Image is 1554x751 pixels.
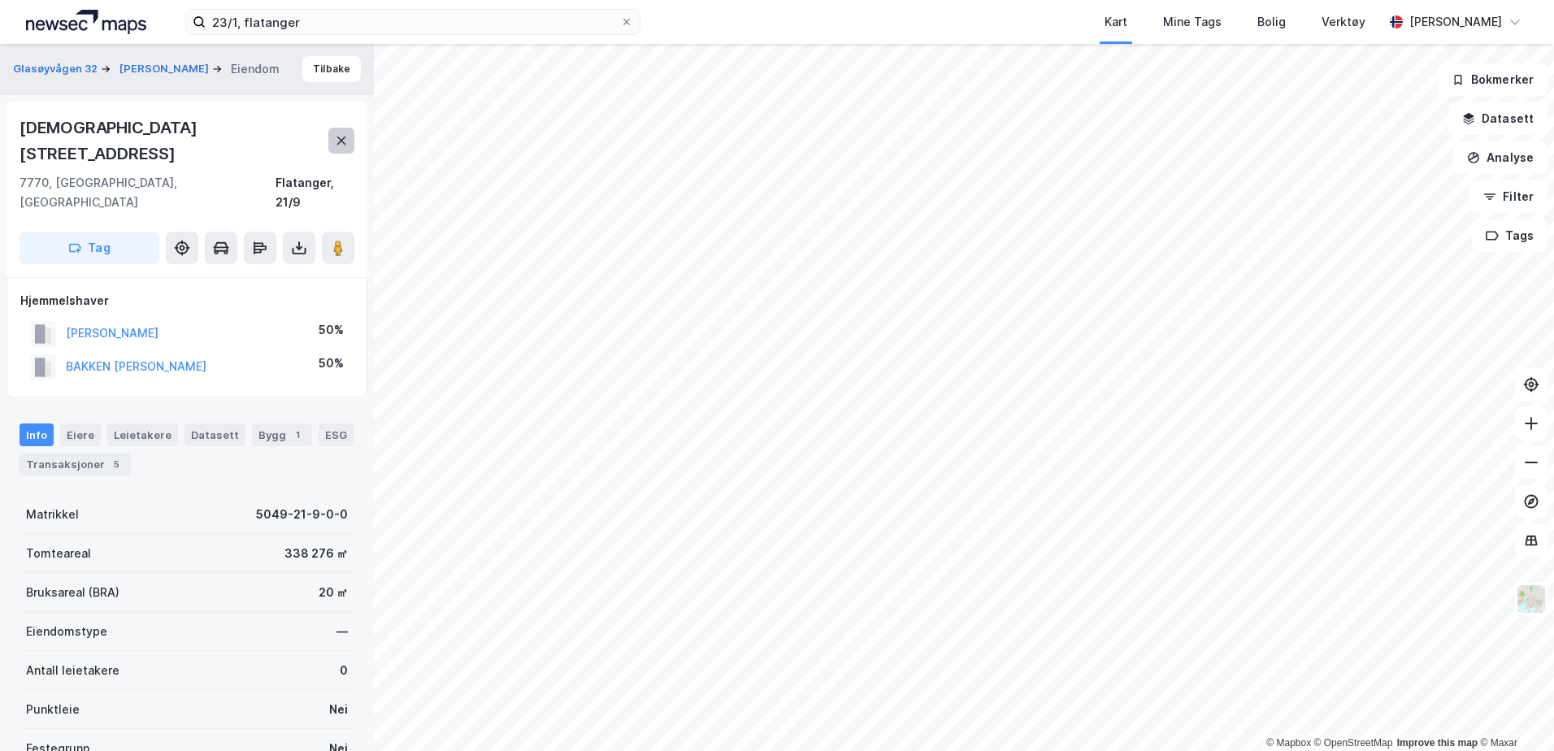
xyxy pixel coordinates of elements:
[20,423,54,446] div: Info
[336,622,348,641] div: —
[26,544,91,563] div: Tomteareal
[319,354,344,373] div: 50%
[20,115,328,167] div: [DEMOGRAPHIC_DATA][STREET_ADDRESS]
[1473,673,1554,751] div: Kontrollprogram for chat
[276,173,354,212] div: Flatanger, 21/9
[13,61,101,77] button: Glasøyvågen 32
[319,423,354,446] div: ESG
[340,661,348,680] div: 0
[26,505,79,524] div: Matrikkel
[1469,180,1547,213] button: Filter
[20,291,354,310] div: Hjemmelshaver
[1266,737,1311,749] a: Mapbox
[289,427,306,443] div: 1
[26,700,80,719] div: Punktleie
[20,232,159,264] button: Tag
[1438,63,1547,96] button: Bokmerker
[319,583,348,602] div: 20 ㎡
[252,423,312,446] div: Bygg
[26,622,107,641] div: Eiendomstype
[1163,12,1222,32] div: Mine Tags
[1448,102,1547,135] button: Datasett
[184,423,245,446] div: Datasett
[1516,584,1547,614] img: Z
[256,505,348,524] div: 5049-21-9-0-0
[1472,219,1547,252] button: Tags
[108,456,124,472] div: 5
[26,583,119,602] div: Bruksareal (BRA)
[60,423,101,446] div: Eiere
[1453,141,1547,174] button: Analyse
[329,700,348,719] div: Nei
[107,423,178,446] div: Leietakere
[1322,12,1365,32] div: Verktøy
[20,453,131,475] div: Transaksjoner
[1314,737,1393,749] a: OpenStreetMap
[302,56,361,82] button: Tilbake
[1105,12,1127,32] div: Kart
[206,10,620,34] input: Søk på adresse, matrikkel, gårdeiere, leietakere eller personer
[231,59,280,79] div: Eiendom
[26,661,119,680] div: Antall leietakere
[119,61,212,77] button: [PERSON_NAME]
[1257,12,1286,32] div: Bolig
[26,10,146,34] img: logo.a4113a55bc3d86da70a041830d287a7e.svg
[20,173,276,212] div: 7770, [GEOGRAPHIC_DATA], [GEOGRAPHIC_DATA]
[1397,737,1478,749] a: Improve this map
[319,320,344,340] div: 50%
[284,544,348,563] div: 338 276 ㎡
[1409,12,1502,32] div: [PERSON_NAME]
[1473,673,1554,751] iframe: Chat Widget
